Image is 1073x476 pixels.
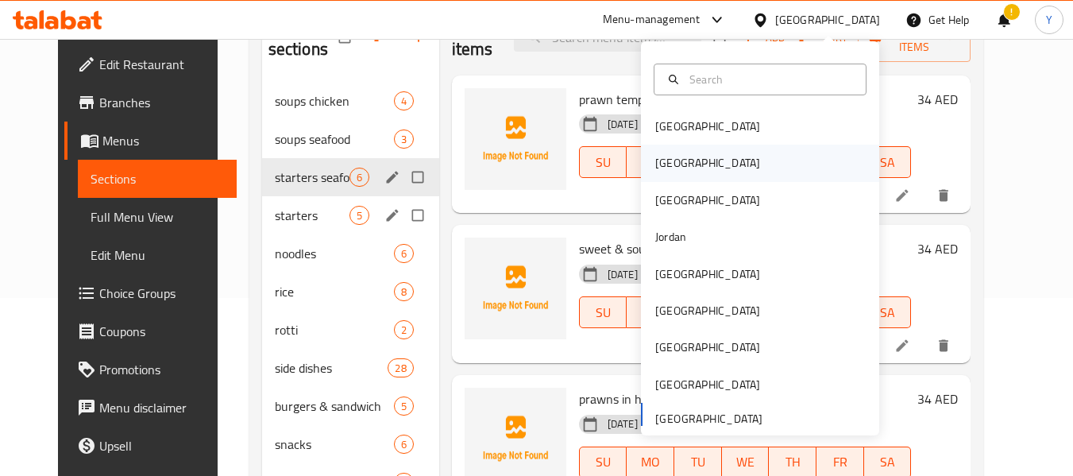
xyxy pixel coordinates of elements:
span: SA [870,151,905,174]
div: side dishes28 [262,349,439,387]
div: [GEOGRAPHIC_DATA] [655,265,760,283]
div: [GEOGRAPHIC_DATA] [655,154,760,172]
span: starters seafood [275,168,349,187]
span: 6 [350,170,369,185]
span: 5 [395,399,413,414]
span: SA [870,451,905,474]
button: edit [382,205,406,226]
span: 6 [395,437,413,452]
h2: Menu sections [268,14,339,61]
h6: 34 AED [917,388,958,410]
span: [DATE] 12:10 PM [601,267,689,282]
span: Choice Groups [99,284,225,303]
span: Edit Menu [91,246,225,265]
h2: Menu items [452,14,496,61]
span: Branches [99,93,225,112]
div: [GEOGRAPHIC_DATA] [775,11,880,29]
a: Coupons [64,312,237,350]
button: edit [382,167,406,188]
div: [GEOGRAPHIC_DATA] [655,376,760,393]
a: Sections [78,160,237,198]
span: TU [681,451,716,474]
div: soups chicken4 [262,82,439,120]
span: 8 [395,284,413,300]
a: Branches [64,83,237,122]
span: SA [870,301,905,324]
img: sweet & sour prawn [465,238,566,339]
span: MO [633,151,668,174]
div: noodles6 [262,234,439,273]
button: SA [864,146,912,178]
span: TH [775,451,810,474]
span: rice [275,282,394,301]
button: SU [579,296,627,328]
img: prawn tempura [465,88,566,190]
span: [DATE] 12:10 PM [601,416,689,431]
span: 3 [395,132,413,147]
span: SU [586,451,621,474]
button: delete [926,328,964,363]
span: noodles [275,244,394,263]
span: SU [586,151,621,174]
div: items [394,130,414,149]
div: items [394,320,414,339]
span: FR [823,451,858,474]
div: [GEOGRAPHIC_DATA] [655,302,760,319]
a: Full Menu View [78,198,237,236]
div: items [349,168,369,187]
div: soups seafood3 [262,120,439,158]
div: rice8 [262,273,439,311]
div: items [349,206,369,225]
span: MO [633,451,668,474]
span: Coupons [99,322,225,341]
a: Choice Groups [64,274,237,312]
a: Menu disclaimer [64,389,237,427]
div: burgers & sandwich5 [262,387,439,425]
span: side dishes [275,358,388,377]
a: Edit Restaurant [64,45,237,83]
a: Promotions [64,350,237,389]
span: soups chicken [275,91,394,110]
a: Edit menu item [894,338,913,354]
button: MO [627,146,674,178]
a: Edit Menu [78,236,237,274]
span: 5 [350,208,369,223]
h6: 34 AED [917,238,958,260]
span: SU [586,301,621,324]
span: snacks [275,435,394,454]
span: 4 [395,94,413,109]
span: rotti [275,320,394,339]
span: Upsell [99,436,225,455]
span: starters [275,206,349,225]
div: items [394,91,414,110]
div: Menu-management [603,10,701,29]
div: Jordan [655,228,686,246]
button: SU [579,146,627,178]
h6: 34 AED [917,88,958,110]
span: Menu disclaimer [99,398,225,417]
a: Menus [64,122,237,160]
div: [GEOGRAPHIC_DATA] [655,118,760,135]
span: Edit Restaurant [99,55,225,74]
span: soups seafood [275,130,394,149]
div: burgers & sandwich [275,397,394,416]
div: items [394,282,414,301]
span: Full Menu View [91,207,225,226]
span: WE [728,451,763,474]
span: 28 [388,361,412,376]
span: prawns in hot garlic [579,387,685,411]
span: Sections [91,169,225,188]
input: Search [683,71,856,88]
div: starters5edit [262,196,439,234]
button: MO [627,296,674,328]
span: [DATE] 12:10 PM [601,117,689,132]
a: Upsell [64,427,237,465]
span: MO [633,301,668,324]
div: items [394,244,414,263]
div: snacks6 [262,425,439,463]
div: [GEOGRAPHIC_DATA] [655,192,760,209]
